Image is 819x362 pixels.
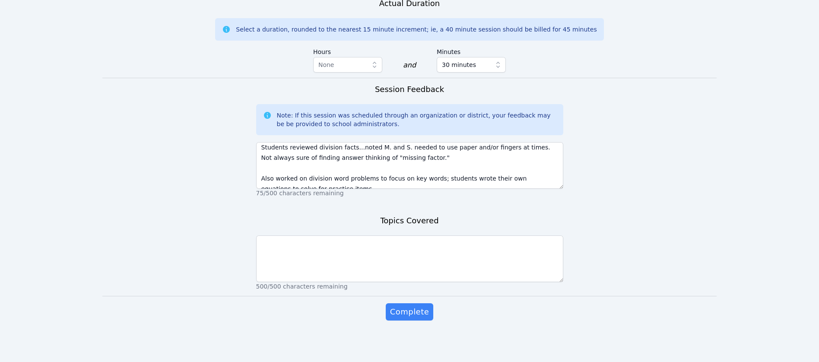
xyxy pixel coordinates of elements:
[437,57,506,73] button: 30 minutes
[442,60,476,70] span: 30 minutes
[375,83,444,95] h3: Session Feedback
[313,44,382,57] label: Hours
[318,61,334,68] span: None
[437,44,506,57] label: Minutes
[313,57,382,73] button: None
[277,111,556,128] div: Note: If this session was scheduled through an organization or district, your feedback may be be ...
[403,60,416,70] div: and
[390,306,429,318] span: Complete
[380,215,438,227] h3: Topics Covered
[386,303,433,321] button: Complete
[256,282,563,291] p: 500/500 characters remaining
[256,142,563,189] textarea: Nev. and Gia. participated and attended very well! [PERSON_NAME]'s was much more focused [DATE]. ...
[236,25,597,34] div: Select a duration, rounded to the nearest 15 minute increment; ie, a 40 minute session should be ...
[256,189,563,197] p: 75/500 characters remaining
